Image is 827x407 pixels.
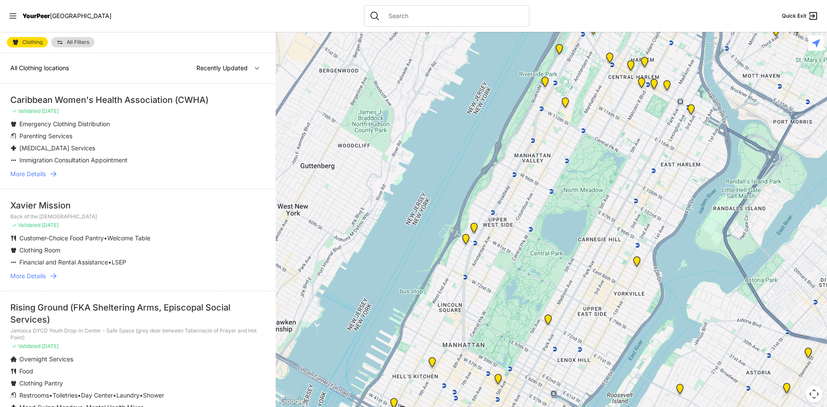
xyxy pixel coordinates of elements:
div: Harm Reduction Center [742,19,753,32]
span: • [108,258,112,266]
span: [DATE] [42,222,59,228]
span: All Filters [67,40,89,45]
span: Shower [143,391,164,399]
span: Toiletries [53,391,78,399]
span: Clothing [22,40,43,45]
div: Pathways Adult Drop-In Program [469,223,479,236]
span: Restrooms [19,391,49,399]
span: Parenting Services [19,132,72,140]
img: Google [278,396,306,407]
span: More Details [10,272,46,280]
div: Main Location [686,104,696,118]
div: Rising Ground (FKA Sheltering Arms, Episcopal Social Services) [10,301,265,326]
span: • [140,391,143,399]
span: Clothing Pantry [19,379,63,387]
div: Fancy Thrift Shop [675,384,685,398]
div: 9th Avenue Drop-in Center [427,357,438,371]
span: ✓ Validated [12,222,40,228]
span: All Clothing locations [10,64,69,71]
div: Manhattan [554,44,565,58]
div: Avenue Church [631,256,642,270]
span: Clothing Room [19,246,60,254]
span: More Details [10,170,46,178]
div: Caribbean Women's Health Association (CWHA) [10,94,265,106]
div: Ford Hall [540,77,550,90]
div: Uptown/Harlem DYCD Youth Drop-in Center [625,60,636,74]
a: YourPeer[GEOGRAPHIC_DATA] [22,13,112,19]
span: Food [19,367,33,375]
div: The Cathedral Church of St. John the Divine [560,97,571,111]
div: Manhattan [649,79,659,93]
span: YourPeer [22,12,50,19]
div: The Bronx Pride Center [792,23,802,37]
div: Xavier Mission [10,199,265,211]
span: Customer-Choice Food Pantry [19,234,104,242]
div: East Harlem [662,80,672,94]
a: All Filters [51,37,94,47]
div: Manhattan [639,57,650,71]
span: Welcome Table [107,234,150,242]
a: More Details [10,170,265,178]
p: Jamaica DYCD Youth Drop-in Center - Safe Space (grey door between Tabernacle of Prayer and Hot Po... [10,327,265,341]
span: ✓ Validated [12,108,40,114]
button: Map camera controls [805,385,823,403]
span: [DATE] [42,108,59,114]
span: Financial and Rental Assistance [19,258,108,266]
span: [DATE] [42,343,59,349]
span: • [113,391,116,399]
span: Laundry [116,391,140,399]
a: Clothing [7,37,48,47]
span: Immigration Consultation Appointment [19,156,127,164]
span: [MEDICAL_DATA] Services [19,144,95,152]
span: • [78,391,81,399]
span: LSEP [112,258,126,266]
p: Back of the [DEMOGRAPHIC_DATA] [10,213,265,220]
span: [GEOGRAPHIC_DATA] [50,12,112,19]
span: Quick Exit [782,12,806,19]
a: Open this area in Google Maps (opens a new window) [278,396,306,407]
span: ✓ Validated [12,343,40,349]
div: Manhattan [543,314,553,328]
input: Search [383,12,524,20]
span: • [49,391,53,399]
span: Emergency Clothing Distribution [19,120,110,127]
div: The PILLARS – Holistic Recovery Support [604,53,615,66]
a: More Details [10,272,265,280]
span: Day Center [81,391,113,399]
span: Overnight Services [19,355,73,363]
span: • [104,234,107,242]
a: Quick Exit [782,11,818,21]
